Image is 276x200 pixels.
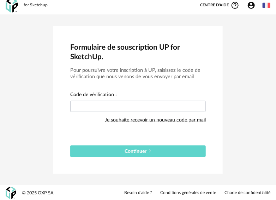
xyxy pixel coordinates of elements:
span: Account Circle icon [247,1,256,10]
a: Conditions générales de vente [160,190,216,196]
span: Account Circle icon [247,1,259,10]
img: OXP [6,187,16,199]
div: for Sketchup [24,2,48,8]
span: Help Circle Outline icon [231,1,239,10]
span: Centre d'aideHelp Circle Outline icon [200,1,239,10]
a: Charte de confidentialité [224,190,270,196]
div: © 2025 OXP SA [22,190,54,196]
span: Continuer [125,149,151,154]
img: fr [263,1,270,9]
h3: Pour poursuivre votre inscription à UP, saisissez le code de vérification que nous venons de vous... [70,67,206,80]
button: Continuer [70,145,206,157]
label: Code de vérification : [70,92,117,99]
a: Besoin d'aide ? [124,190,152,196]
h2: Formulaire de souscription UP for SketchUp. [70,43,206,62]
div: Je souhaite recevoir un nouveau code par mail [105,113,206,127]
